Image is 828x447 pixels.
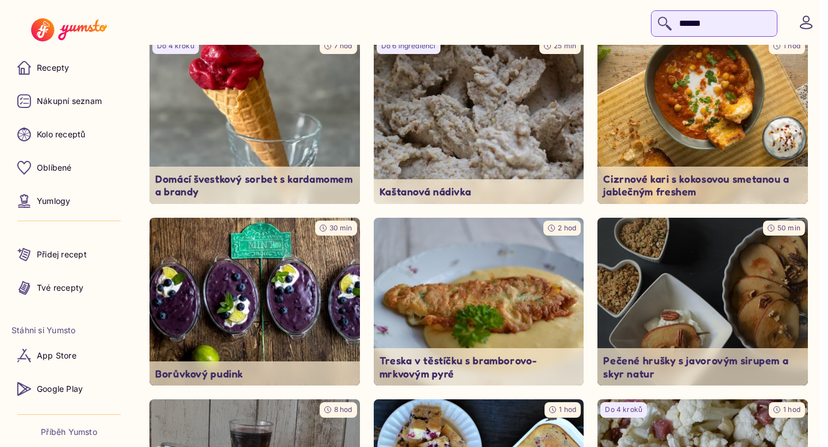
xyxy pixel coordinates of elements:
a: Nákupní seznam [11,87,126,115]
p: Do 4 kroků [157,41,194,51]
p: Treska v těstíčku s bramborovo-mrkvovým pyré [379,354,578,380]
p: Do 4 kroků [605,405,642,415]
p: Do 6 ingrediencí [381,41,436,51]
img: Yumsto logo [31,18,106,41]
img: undefined [597,36,808,204]
p: Pečené hrušky s javorovým sirupem a skyr natur [603,354,802,380]
img: undefined [149,36,360,204]
span: 2 hod [558,223,576,232]
li: Stáhni si Yumsto [11,325,126,336]
span: 8 hod [334,405,352,414]
p: Recepty [37,62,69,74]
a: App Store [11,342,126,369]
p: Tvé recepty [37,282,83,294]
p: App Store [37,350,76,361]
p: Google Play [37,383,83,395]
a: undefined30 minBorůvkový pudink [149,218,360,386]
a: Příběh Yumsto [41,426,97,438]
p: Oblíbené [37,162,72,174]
a: Přidej recept [11,241,126,268]
img: undefined [374,218,584,386]
a: Google Play [11,375,126,403]
a: undefinedDo 6 ingrediencí25 minKaštanová nádivka [374,36,584,204]
p: Kolo receptů [37,129,86,140]
p: Nákupní seznam [37,95,102,107]
img: undefined [374,36,584,204]
span: 1 hod [783,405,800,414]
a: Tvé recepty [11,274,126,302]
span: 25 min [554,41,576,50]
p: Domácí švestkový sorbet s kardamomem a brandy [155,172,354,198]
p: Přidej recept [37,249,87,260]
a: Recepty [11,54,126,82]
a: Kolo receptů [11,121,126,148]
p: Borůvkový pudink [155,367,354,380]
a: undefinedDo 4 kroků7 hodDomácí švestkový sorbet s kardamomem a brandy [149,36,360,204]
span: 1 hod [783,41,800,50]
a: undefined50 minPečené hrušky s javorovým sirupem a skyr natur [597,218,808,386]
img: undefined [149,218,360,386]
img: undefined [597,218,808,386]
a: Oblíbené [11,154,126,182]
span: 30 min [329,223,352,232]
p: Yumlogy [37,195,70,207]
p: Cizrnové kari s kokosovou smetanou a jablečným freshem [603,172,802,198]
span: 1 hod [559,405,576,414]
span: 7 hod [334,41,352,50]
p: Kaštanová nádivka [379,185,578,198]
span: 50 min [777,223,800,232]
a: Yumlogy [11,187,126,215]
a: undefined2 hodTreska v těstíčku s bramborovo-mrkvovým pyré [374,218,584,386]
a: undefined1 hodCizrnové kari s kokosovou smetanou a jablečným freshem [597,36,808,204]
